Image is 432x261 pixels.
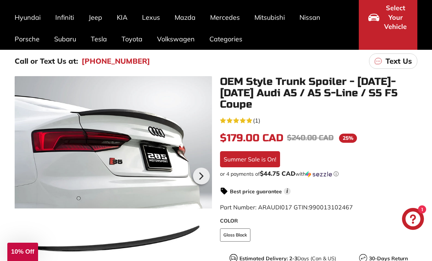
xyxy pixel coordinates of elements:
[369,53,417,69] a: Text Us
[82,56,150,67] a: [PHONE_NUMBER]
[114,28,150,50] a: Toyota
[47,28,83,50] a: Subaru
[220,170,417,178] div: or 4 payments of$44.75 CADwithSezzle Click to learn more about Sezzle
[7,7,48,28] a: Hyundai
[11,248,34,255] span: 10% Off
[135,7,167,28] a: Lexus
[253,116,260,125] span: (1)
[150,28,202,50] a: Volkswagen
[284,188,291,195] span: i
[306,171,332,178] img: Sezzle
[220,170,417,178] div: or 4 payments of with
[339,134,357,143] span: 25%
[48,7,81,28] a: Infiniti
[203,7,247,28] a: Mercedes
[230,188,282,195] strong: Best price guarantee
[292,7,328,28] a: Nissan
[247,7,292,28] a: Mitsubishi
[167,7,203,28] a: Mazda
[83,28,114,50] a: Tesla
[7,243,38,261] div: 10% Off
[220,217,417,225] label: COLOR
[309,204,353,211] span: 990013102467
[287,133,334,142] span: $240.00 CAD
[220,76,417,110] h1: OEM Style Trunk Spoiler - [DATE]-[DATE] Audi A5 / A5 S-Line / S5 F5 Coupe
[400,208,426,232] inbox-online-store-chat: Shopify online store chat
[81,7,109,28] a: Jeep
[7,28,47,50] a: Porsche
[15,56,78,67] p: Call or Text Us at:
[220,132,283,144] span: $179.00 CAD
[386,56,412,67] p: Text Us
[220,151,280,167] div: Summer Sale is On!
[383,3,408,31] span: Select Your Vehicle
[202,28,250,50] a: Categories
[260,169,295,177] span: $44.75 CAD
[109,7,135,28] a: KIA
[220,204,353,211] span: Part Number: ARAUDI017 GTIN:
[220,115,417,125] a: 5.0 rating (1 votes)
